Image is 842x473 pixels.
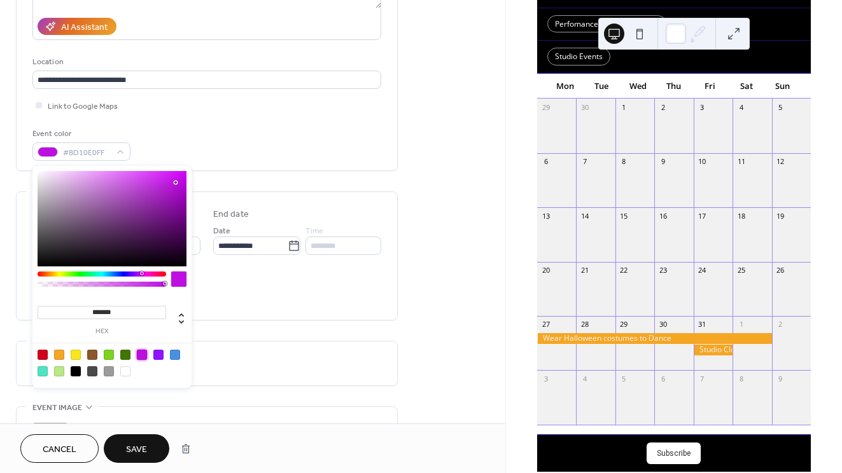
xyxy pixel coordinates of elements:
[541,211,551,221] div: 13
[658,211,668,221] div: 16
[213,208,249,221] div: End date
[658,102,668,112] div: 2
[547,15,666,33] div: Perfomances & Competitions
[736,211,746,221] div: 18
[619,374,629,383] div: 5
[619,211,629,221] div: 15
[61,21,108,34] div: AI Assistant
[658,320,668,329] div: 30
[153,350,164,360] div: #9013FE
[54,366,64,376] div: #B8E986
[580,374,589,383] div: 4
[580,320,589,329] div: 28
[87,350,97,360] div: #8B572A
[694,345,733,355] div: Studio Closed Halloween
[541,157,551,167] div: 6
[776,266,785,275] div: 26
[38,366,48,376] div: #50E3C2
[120,366,130,376] div: #FFFFFF
[63,146,110,160] span: #BD10E0FF
[698,320,707,329] div: 31
[728,74,764,99] div: Sat
[126,443,147,456] span: Save
[541,374,551,383] div: 3
[213,224,230,238] span: Date
[619,266,629,275] div: 22
[32,55,379,69] div: Location
[736,266,746,275] div: 25
[580,157,589,167] div: 7
[547,74,584,99] div: Mon
[776,157,785,167] div: 12
[698,102,707,112] div: 3
[698,157,707,167] div: 10
[698,211,707,221] div: 17
[541,266,551,275] div: 20
[698,266,707,275] div: 24
[698,374,707,383] div: 7
[38,350,48,360] div: #D0021B
[619,102,629,112] div: 1
[537,333,772,344] div: Wear Halloween costumes to Dance
[104,434,169,463] button: Save
[776,211,785,221] div: 19
[776,374,785,383] div: 9
[658,157,668,167] div: 9
[764,74,801,99] div: Sun
[54,350,64,360] div: #F5A623
[305,224,323,238] span: Time
[580,102,589,112] div: 30
[120,350,130,360] div: #417505
[541,320,551,329] div: 27
[32,127,128,141] div: Event color
[547,48,610,65] div: Studio Events
[104,366,114,376] div: #9B9B9B
[692,74,728,99] div: Fri
[104,350,114,360] div: #7ED321
[736,157,746,167] div: 11
[619,157,629,167] div: 8
[647,442,701,464] button: Subscribe
[736,102,746,112] div: 4
[48,100,118,113] span: Link to Google Maps
[170,350,180,360] div: #4A90E2
[32,423,68,458] div: ;
[20,434,99,463] button: Cancel
[658,266,668,275] div: 23
[619,320,629,329] div: 29
[584,74,620,99] div: Tue
[580,266,589,275] div: 21
[776,320,785,329] div: 2
[658,374,668,383] div: 6
[38,328,166,335] label: hex
[43,443,76,456] span: Cancel
[38,18,116,35] button: AI Assistant
[620,74,656,99] div: Wed
[736,374,746,383] div: 8
[71,350,81,360] div: #F8E71C
[656,74,692,99] div: Thu
[137,350,147,360] div: #BD10E0
[541,102,551,112] div: 29
[87,366,97,376] div: #4A4A4A
[776,102,785,112] div: 5
[71,366,81,376] div: #000000
[736,320,746,329] div: 1
[580,211,589,221] div: 14
[32,401,82,415] span: Event image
